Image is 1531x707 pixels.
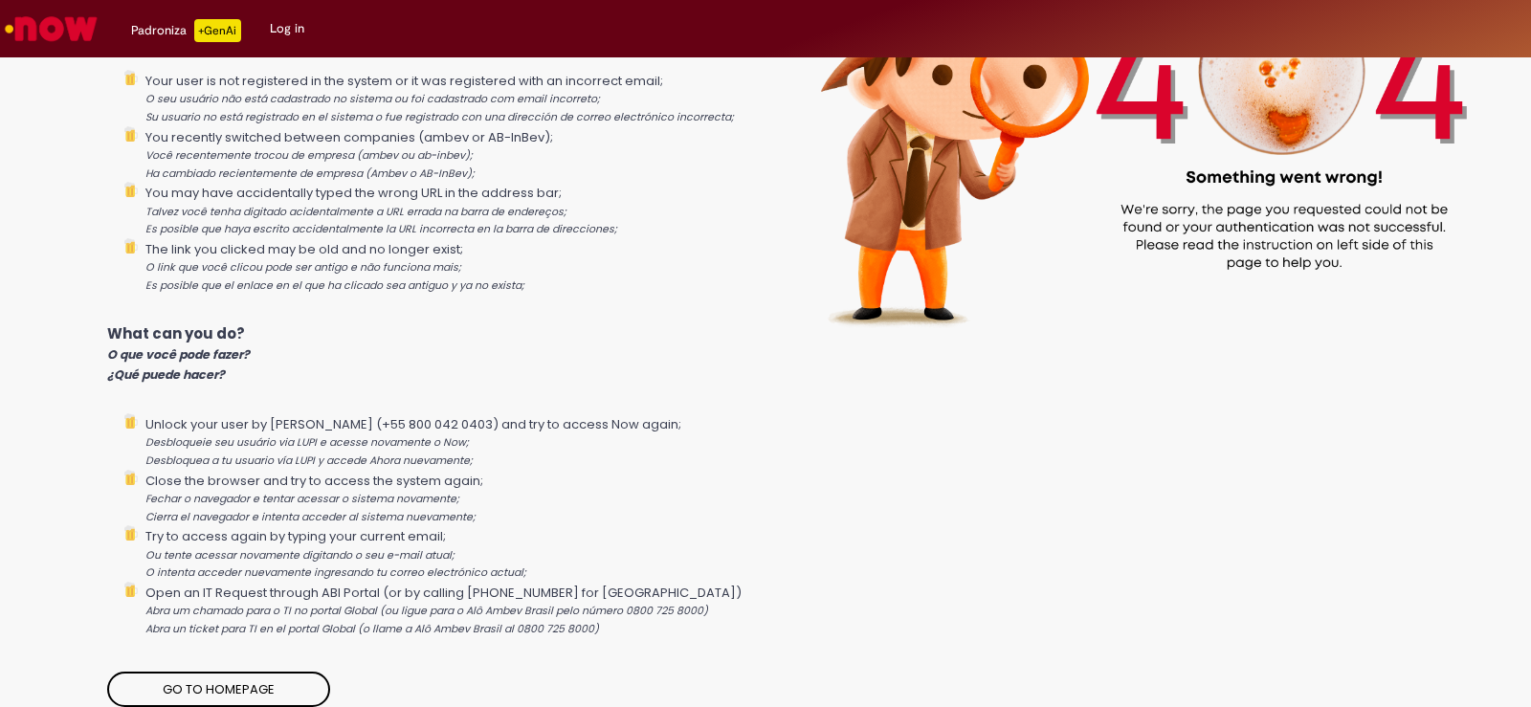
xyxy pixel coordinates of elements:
[145,435,469,450] i: Desbloqueie seu usuário via LUPI e acesse novamente o Now;
[145,260,461,275] i: O link que você clicou pode ser antigo e não funciona mais;
[145,582,748,638] li: Open an IT Request through ABI Portal (or by calling [PHONE_NUMBER] for [GEOGRAPHIC_DATA])
[145,238,748,295] li: The link you clicked may be old and no longer exist;
[145,278,524,293] i: Es posible que el enlace en el que ha clicado sea antiguo y ya no exista;
[107,366,225,383] i: ¿Qué puede hacer?
[145,470,748,526] li: Close the browser and try to access the system again;
[145,92,600,106] i: O seu usuário não está cadastrado no sistema ou foi cadastrado com email incorreto;
[107,323,748,385] p: What can you do?
[145,205,566,219] i: Talvez você tenha digitado acidentalmente a URL errada na barra de endereços;
[145,110,734,124] i: Su usuario no está registrado en el sistema o fue registrado con una dirección de correo electrón...
[145,565,526,580] i: O intenta acceder nuevamente ingresando tu correo electrónico actual;
[145,525,748,582] li: Try to access again by typing your current email;
[145,413,748,470] li: Unlock your user by [PERSON_NAME] (+55 800 042 0403) and try to access Now again;
[131,19,241,42] div: Padroniza
[145,604,708,618] i: Abra um chamado para o TI no portal Global (ou ligue para o Alô Ambev Brasil pelo número 0800 725...
[145,182,748,238] li: You may have accidentally typed the wrong URL in the address bar;
[145,548,455,563] i: Ou tente acessar novamente digitando o seu e-mail atual;
[145,148,473,163] i: Você recentemente trocou de empresa (ambev ou ab-inbev);
[2,10,100,48] img: ServiceNow
[145,166,475,181] i: Ha cambiado recientemente de empresa (Ambev o AB-InBev);
[145,70,748,126] li: Your user is not registered in the system or it was registered with an incorrect email;
[145,510,476,524] i: Cierra el navegador e intenta acceder al sistema nuevamente;
[107,346,250,363] i: O que você pode fazer?
[145,622,599,636] i: Abra un ticket para TI en el portal Global (o llame a Alô Ambev Brasil al 0800 725 8000)
[145,222,617,236] i: Es posible que haya escrito accidentalmente la URL incorrecta en la barra de direcciones;
[145,453,473,468] i: Desbloquea a tu usuario vía LUPI y accede Ahora nuevamente;
[145,492,459,506] i: Fechar o navegador e tentar acessar o sistema novamente;
[145,126,748,183] li: You recently switched between companies (ambev or AB-InBev);
[194,19,241,42] p: +GenAi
